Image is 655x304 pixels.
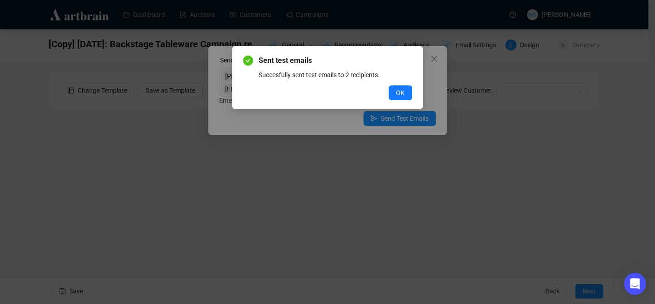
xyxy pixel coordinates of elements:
span: check-circle [243,56,253,66]
div: Open Intercom Messenger [624,273,646,295]
button: OK [389,85,412,100]
span: OK [396,88,405,98]
span: Sent test emails [259,55,412,66]
div: Succesfully sent test emails to 2 recipients. [259,70,412,80]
